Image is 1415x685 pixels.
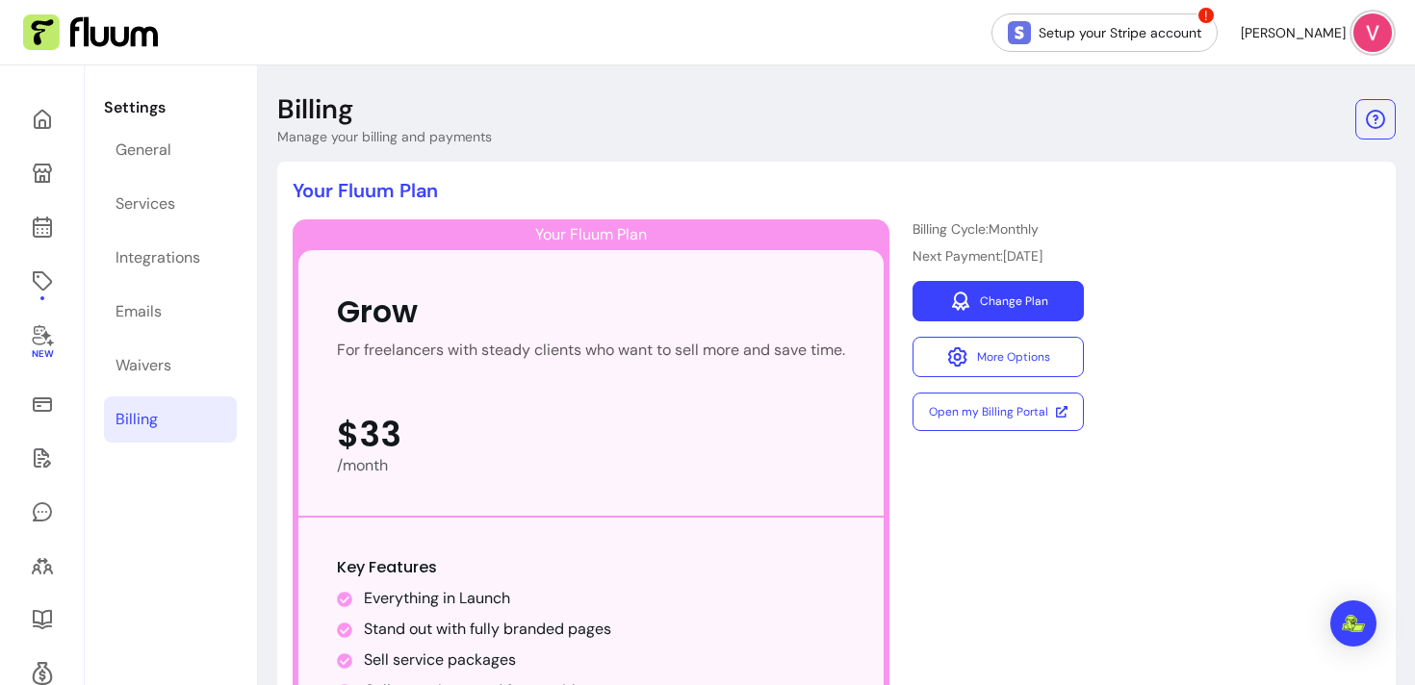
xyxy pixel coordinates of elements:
div: Waivers [116,354,171,377]
a: General [104,127,237,173]
div: Integrations [116,246,200,269]
span: ! [1196,6,1216,25]
a: My Page [23,150,61,196]
span: New [31,348,52,361]
a: Waivers [104,342,237,389]
a: Home [23,96,61,142]
a: Calendar [23,204,61,250]
li: Sell service packages [364,648,845,672]
p: Billing [277,92,353,127]
span: [PERSON_NAME] [1241,23,1346,42]
p: Billing Cycle: Monthly [913,219,1084,239]
a: Resources [23,596,61,643]
li: Stand out with fully branded pages [364,618,845,641]
span: Key Features [337,556,437,578]
div: Your Fluum Plan [298,219,884,250]
div: For freelancers with steady clients who want to sell more and save time. [337,339,845,385]
div: Emails [116,300,162,323]
div: Grow [337,289,418,335]
img: Stripe Icon [1008,21,1031,44]
a: Offerings [23,258,61,304]
a: Clients [23,543,61,589]
li: Everything in Launch [364,587,845,610]
div: Open Intercom Messenger [1330,600,1376,647]
p: Next Payment: [DATE] [913,246,1084,266]
button: avatar[PERSON_NAME] [1241,13,1392,52]
a: My Messages [23,489,61,535]
a: Billing [104,396,237,443]
img: Fluum Logo [23,14,158,51]
div: /month [337,454,845,477]
img: avatar [1353,13,1392,52]
a: Waivers [23,435,61,481]
button: More Options [913,337,1084,377]
a: Services [104,181,237,227]
a: Integrations [104,235,237,281]
a: Open my Billing Portal [913,393,1084,431]
a: Setup your Stripe account [991,13,1218,52]
p: Manage your billing and payments [277,127,492,146]
span: $33 [337,416,401,454]
a: Emails [104,289,237,335]
a: Sales [23,381,61,427]
p: Your Fluum Plan [293,177,1380,204]
div: Billing [116,408,158,431]
div: Services [116,192,175,216]
a: New [23,312,61,373]
a: Change Plan [913,281,1084,321]
div: General [116,139,171,162]
p: Settings [104,96,237,119]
